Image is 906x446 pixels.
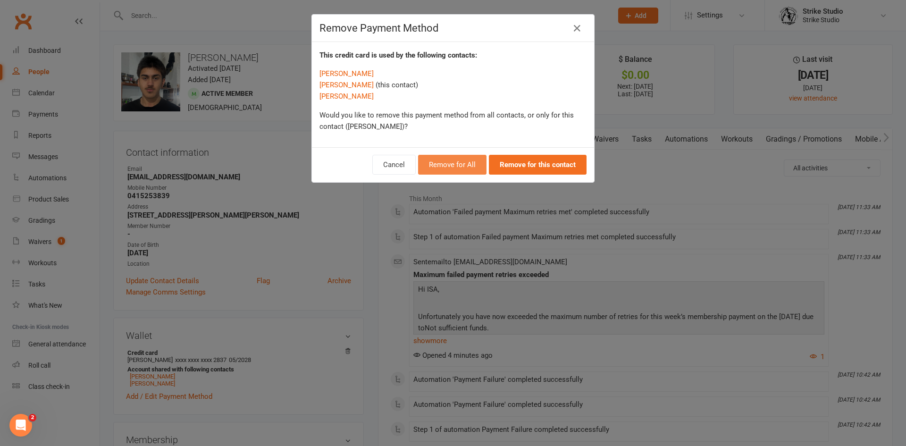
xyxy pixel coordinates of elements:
[319,22,587,34] h4: Remove Payment Method
[319,51,477,59] strong: This credit card is used by the following contacts:
[319,69,374,78] a: [PERSON_NAME]
[372,155,416,175] button: Cancel
[418,155,487,175] button: Remove for All
[29,414,36,421] span: 2
[489,155,587,175] button: Remove for this contact
[376,81,418,89] span: (this contact)
[9,414,32,437] iframe: Intercom live chat
[319,81,374,89] a: [PERSON_NAME]
[319,92,374,101] a: [PERSON_NAME]
[570,21,585,36] button: Close
[319,109,587,132] p: Would you like to remove this payment method from all contacts, or only for this contact ([PERSON...
[500,160,576,169] strong: Remove for this contact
